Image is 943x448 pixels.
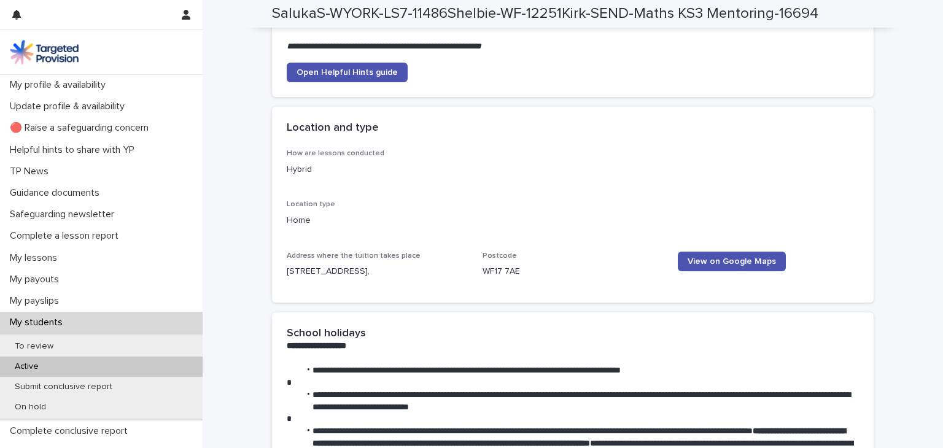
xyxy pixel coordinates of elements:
p: Update profile & availability [5,101,134,112]
p: To review [5,341,63,352]
span: Open Helpful Hints guide [297,68,398,77]
p: Complete conclusive report [5,425,138,437]
p: My payouts [5,274,69,285]
span: Postcode [483,252,517,260]
span: Location type [287,201,335,208]
a: View on Google Maps [678,252,786,271]
p: My payslips [5,295,69,307]
h2: Location and type [287,122,379,135]
p: My profile & availability [5,79,115,91]
p: Guidance documents [5,187,109,199]
a: Open Helpful Hints guide [287,63,408,82]
p: 🔴 Raise a safeguarding concern [5,122,158,134]
p: Hybrid [287,163,468,176]
p: Complete a lesson report [5,230,128,242]
img: M5nRWzHhSzIhMunXDL62 [10,40,79,64]
p: Submit conclusive report [5,382,122,392]
span: View on Google Maps [688,257,776,266]
p: Home [287,214,859,227]
span: How are lessons conducted [287,150,384,157]
p: Helpful hints to share with YP [5,144,144,156]
p: My lessons [5,252,67,264]
h2: School holidays [287,327,366,341]
p: On hold [5,402,56,412]
span: Address where the tuition takes place [287,252,421,260]
h2: SalukaS-WYORK-LS7-11486Shelbie-WF-12251Kirk-SEND-Maths KS3 Mentoring-16694 [272,5,818,23]
p: WF17 7AE [483,265,664,278]
p: TP News [5,166,58,177]
p: My students [5,317,72,328]
p: Active [5,361,49,372]
p: [STREET_ADDRESS], [287,265,468,278]
p: Safeguarding newsletter [5,209,124,220]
